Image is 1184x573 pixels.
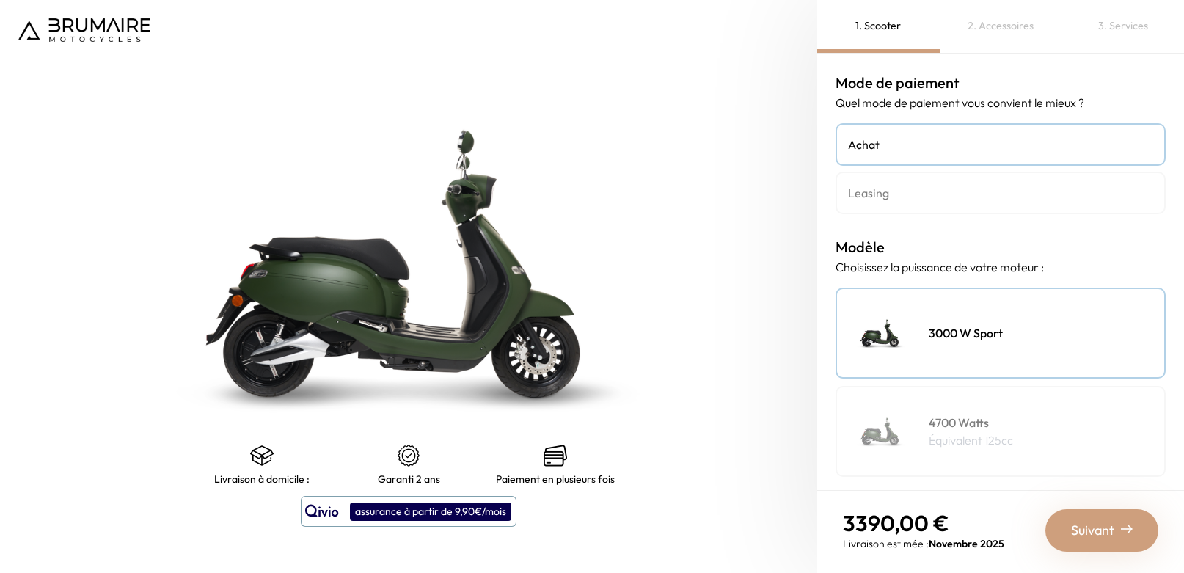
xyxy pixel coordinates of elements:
img: right-arrow-2.png [1121,523,1133,535]
h4: Achat [848,136,1153,153]
p: Garanti 2 ans [378,473,440,485]
img: credit-cards.png [544,444,567,467]
p: Paiement en plusieurs fois [496,473,615,485]
span: 3390,00 € [843,509,949,537]
span: Suivant [1071,520,1114,541]
h4: 4700 Watts [929,414,1013,431]
img: logo qivio [305,503,339,520]
img: Scooter [844,296,918,370]
img: Logo de Brumaire [18,18,150,42]
p: Livraison estimée : [843,536,1004,551]
h3: Modèle [836,236,1166,258]
h3: Mode de paiement [836,72,1166,94]
h4: 3000 W Sport [929,324,1003,342]
p: Livraison à domicile : [214,473,310,485]
p: Choisissez la puissance de votre moteur : [836,258,1166,276]
img: certificat-de-garantie.png [397,444,420,467]
span: Novembre 2025 [929,537,1004,550]
p: Équivalent 125cc [929,431,1013,449]
img: shipping.png [250,444,274,467]
img: Scooter [844,395,918,468]
button: assurance à partir de 9,90€/mois [301,496,516,527]
a: Leasing [836,172,1166,214]
p: Quel mode de paiement vous convient le mieux ? [836,94,1166,112]
h4: Leasing [848,184,1153,202]
div: assurance à partir de 9,90€/mois [350,503,511,521]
